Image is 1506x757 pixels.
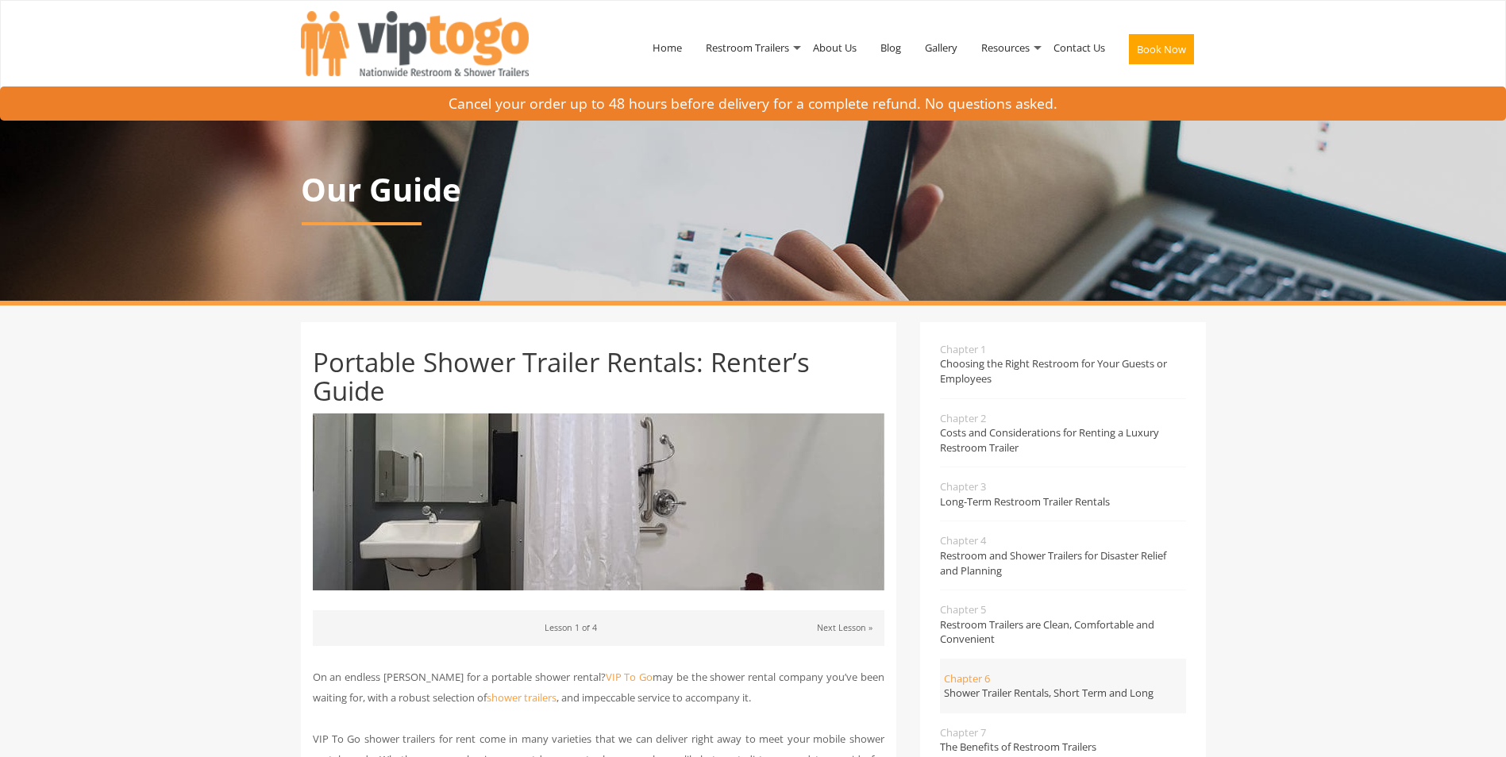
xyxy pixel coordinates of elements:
[940,399,1186,467] a: Chapter 2Costs and Considerations for Renting a Luxury Restroom Trailer
[301,172,1206,207] p: Our Guide
[940,617,1186,647] span: Restroom Trailers are Clean, Comfortable and Convenient
[940,590,1186,659] a: Chapter 5Restroom Trailers are Clean, Comfortable and Convenient
[940,411,1186,426] span: Chapter 2
[817,622,872,633] a: Next Lesson »
[1117,6,1206,98] a: Book Now
[940,602,1186,617] span: Chapter 5
[487,690,557,705] a: shower trailers
[694,6,801,89] a: Restroom Trailers
[313,348,884,406] h1: Portable Shower Trailer Rentals: Renter’s Guide
[940,494,1186,509] span: Long-Term Restroom Trailer Rentals
[940,548,1186,578] span: Restroom and Shower Trailers for Disaster Relief and Planning
[944,686,1186,701] span: Shower Trailer Rentals, Short Term and Long
[606,670,653,684] a: VIP To Go
[940,342,1186,357] span: Chapter 1
[940,342,1186,398] a: Chapter 1Choosing the Right Restroom for Your Guests or Employees
[940,740,1186,755] span: The Benefits of Restroom Trailers
[940,356,1186,386] span: Choosing the Right Restroom for Your Guests or Employees
[801,6,869,89] a: About Us
[325,620,872,636] p: Lesson 1 of 4
[869,6,913,89] a: Blog
[1042,6,1117,89] a: Contact Us
[944,671,1186,686] span: Chapter 6
[940,725,1186,740] span: Chapter 7
[969,6,1042,89] a: Resources
[940,479,1186,494] span: Chapter 3
[940,659,1186,713] a: Chapter 6Shower Trailer Rentals, Short Term and Long
[1129,34,1194,64] button: Book Now
[313,413,884,590] img: Portable Shower Trailer Rentals: Renter’s Guide - VIPTOGO
[301,11,529,76] img: VIPTOGO
[940,467,1186,521] a: Chapter 3Long-Term Restroom Trailer Rentals
[313,667,884,708] p: On an endless [PERSON_NAME] for a portable shower rental? may be the shower rental company you’ve...
[641,6,694,89] a: Home
[940,533,1186,548] span: Chapter 4
[940,521,1186,590] a: Chapter 4Restroom and Shower Trailers for Disaster Relief and Planning
[913,6,969,89] a: Gallery
[940,425,1186,455] span: Costs and Considerations for Renting a Luxury Restroom Trailer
